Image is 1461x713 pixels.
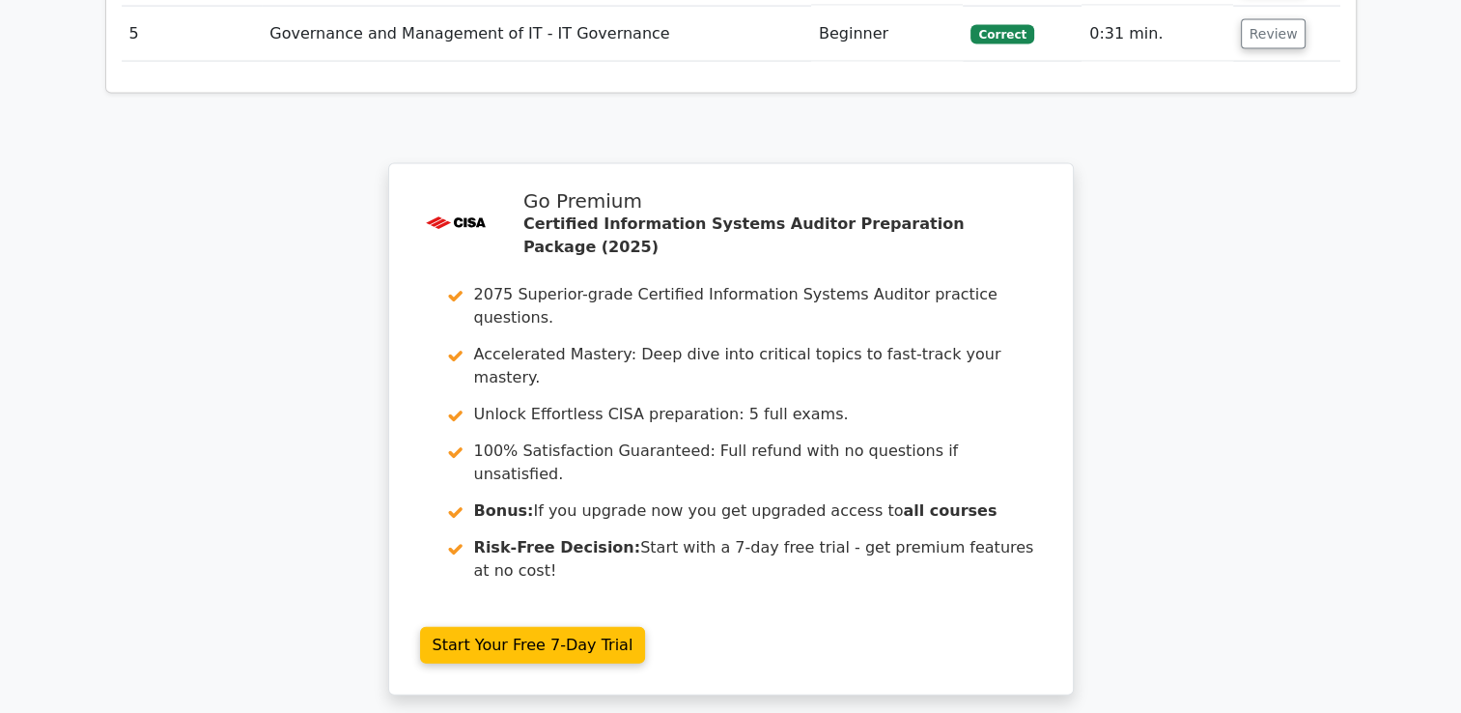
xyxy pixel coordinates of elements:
[420,627,646,664] a: Start Your Free 7-Day Trial
[262,7,811,62] td: Governance and Management of IT - IT Governance
[122,7,263,62] td: 5
[811,7,964,62] td: Beginner
[970,25,1033,44] span: Correct
[1082,7,1232,62] td: 0:31 min.
[1241,19,1306,49] button: Review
